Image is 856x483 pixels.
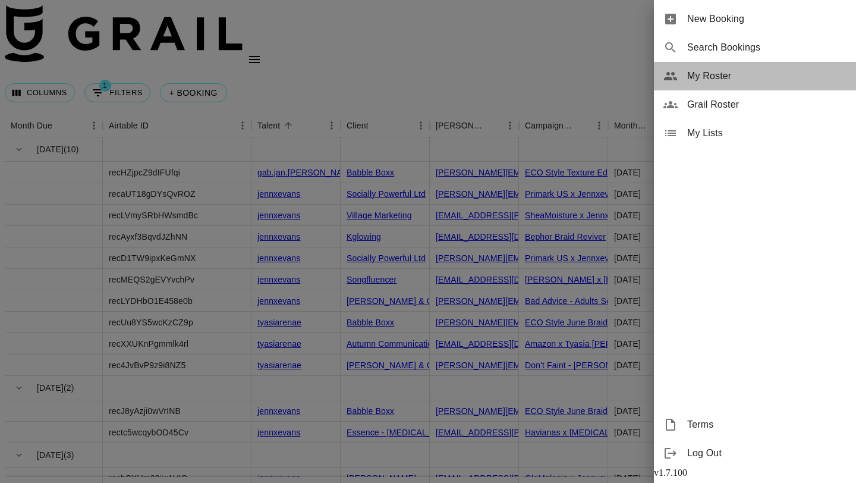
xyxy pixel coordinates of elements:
div: New Booking [654,5,856,33]
div: Grail Roster [654,90,856,119]
div: Log Out [654,439,856,468]
span: Log Out [687,446,846,460]
div: My Roster [654,62,856,90]
span: Grail Roster [687,98,846,112]
span: Terms [687,418,846,432]
span: New Booking [687,12,846,26]
span: Search Bookings [687,40,846,55]
span: My Roster [687,69,846,83]
div: Search Bookings [654,33,856,62]
div: My Lists [654,119,856,148]
div: Terms [654,410,856,439]
span: My Lists [687,126,846,140]
div: v 1.7.100 [654,468,856,478]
